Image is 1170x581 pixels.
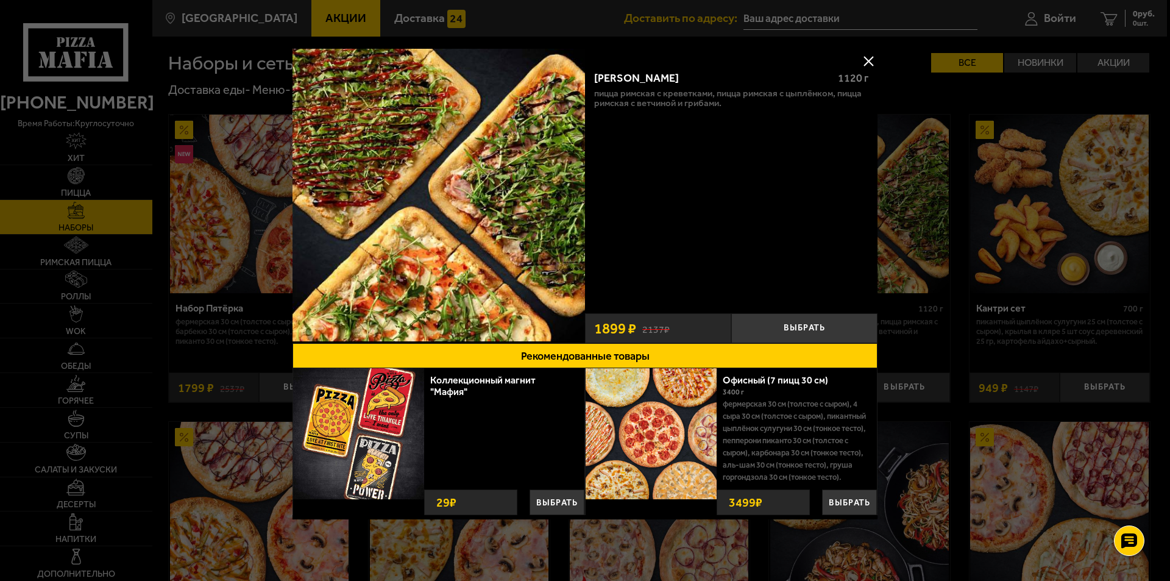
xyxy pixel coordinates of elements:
span: 3400 г [723,388,744,396]
strong: 29 ₽ [433,490,459,515]
button: Выбрать [822,490,877,515]
span: 1899 ₽ [594,321,636,336]
div: [PERSON_NAME] [594,72,828,85]
button: Выбрать [530,490,584,515]
a: Офисный (7 пицц 30 см) [723,374,840,386]
a: Коллекционный магнит "Мафия" [430,374,536,397]
button: Рекомендованные товары [292,343,877,368]
span: 1120 г [838,71,868,85]
s: 2137 ₽ [642,322,670,335]
img: Мама Миа [292,49,585,341]
p: Пицца Римская с креветками, Пицца Римская с цыплёнком, Пицца Римская с ветчиной и грибами. [594,88,868,108]
button: Выбрать [731,313,877,343]
a: Мама Миа [292,49,585,343]
p: Фермерская 30 см (толстое с сыром), 4 сыра 30 см (толстое с сыром), Пикантный цыплёнок сулугуни 3... [723,398,868,483]
strong: 3499 ₽ [726,490,765,515]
